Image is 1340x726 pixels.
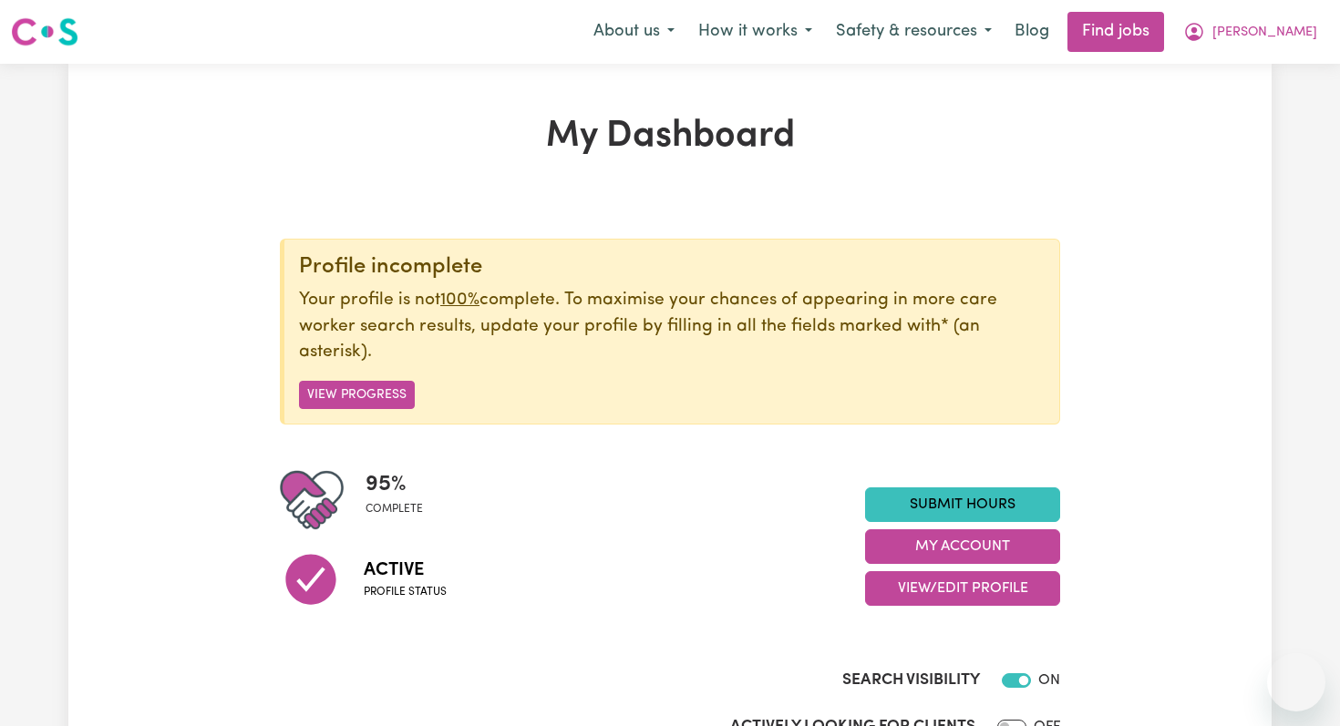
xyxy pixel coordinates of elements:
img: Careseekers logo [11,15,78,48]
div: Profile completeness: 95% [366,468,438,532]
p: Your profile is not complete. To maximise your chances of appearing in more care worker search re... [299,288,1045,366]
a: Blog [1004,12,1060,52]
button: View/Edit Profile [865,571,1060,606]
span: Profile status [364,584,447,600]
u: 100% [440,291,479,309]
span: Active [364,557,447,584]
a: Find jobs [1067,12,1164,52]
button: How it works [686,13,824,51]
span: complete [366,501,423,517]
button: View Progress [299,381,415,409]
button: My Account [1171,13,1329,51]
button: About us [582,13,686,51]
iframe: Button to launch messaging window [1267,653,1325,711]
label: Search Visibility [842,669,980,692]
div: Profile incomplete [299,254,1045,281]
h1: My Dashboard [280,115,1060,158]
a: Careseekers logo [11,11,78,53]
span: [PERSON_NAME] [1212,23,1317,43]
span: ON [1038,673,1060,688]
button: Safety & resources [824,13,1004,51]
span: 95 % [366,468,423,501]
a: Submit Hours [865,487,1060,522]
button: My Account [865,529,1060,564]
